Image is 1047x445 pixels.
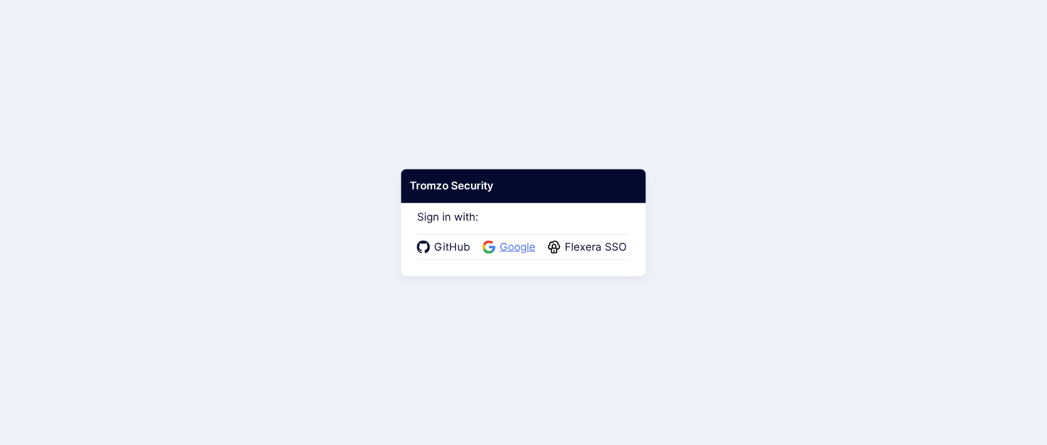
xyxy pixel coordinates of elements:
a: Flexera SSO [548,239,630,256]
div: Tromzo Security [401,169,645,203]
span: Google [496,239,539,256]
a: GitHub [417,239,474,256]
div: Sign in with: [417,194,630,260]
span: GitHub [430,239,474,256]
a: Google [483,239,539,256]
span: Flexera SSO [561,239,630,256]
